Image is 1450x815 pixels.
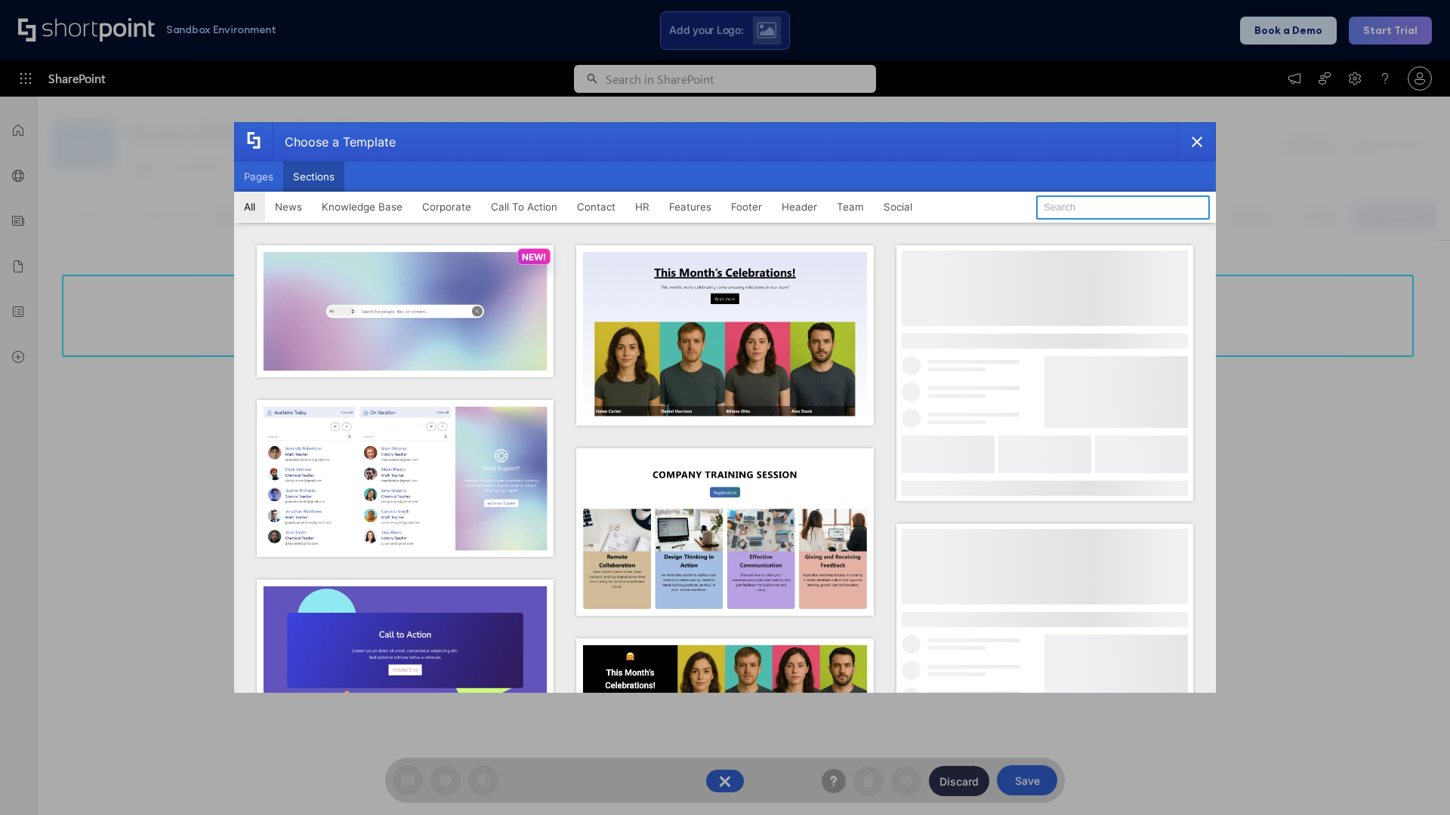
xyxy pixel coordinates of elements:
button: Header [772,192,827,222]
button: Social [874,192,922,222]
div: Choose a Template [273,123,396,161]
button: Call To Action [481,192,567,222]
button: Corporate [412,192,481,222]
button: Sections [283,161,344,192]
button: Knowledge Base [312,192,412,222]
div: template selector [234,122,1216,693]
button: News [265,192,312,222]
button: HR [625,192,659,222]
p: NEW! [522,251,546,263]
input: Search [1036,195,1210,220]
button: Team [827,192,874,222]
button: Footer [721,192,772,222]
button: Contact [567,192,625,222]
button: Features [659,192,721,222]
button: All [234,192,265,222]
button: Pages [234,161,283,192]
iframe: Chat Widget [1374,743,1450,815]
